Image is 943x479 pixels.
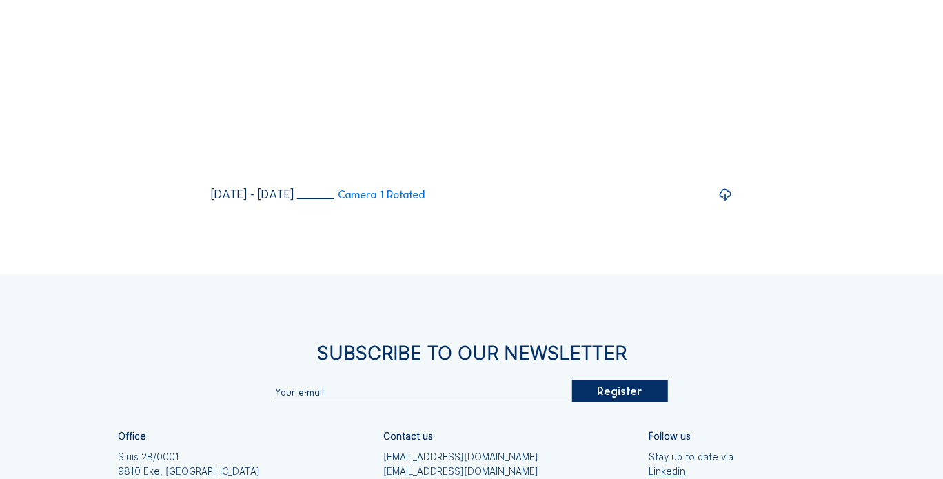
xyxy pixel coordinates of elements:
a: [EMAIL_ADDRESS][DOMAIN_NAME] [383,465,538,478]
div: Register [572,380,669,402]
div: Contact us [383,432,433,442]
div: Follow us [649,432,691,442]
div: Office [118,432,146,442]
a: Linkedin [649,465,733,478]
a: Camera 1 Rotated [297,190,425,201]
div: Subscribe to our newsletter [118,344,825,363]
input: Your e-mail [275,387,572,398]
div: [DATE] - [DATE] [211,189,294,201]
a: [EMAIL_ADDRESS][DOMAIN_NAME] [383,450,538,464]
